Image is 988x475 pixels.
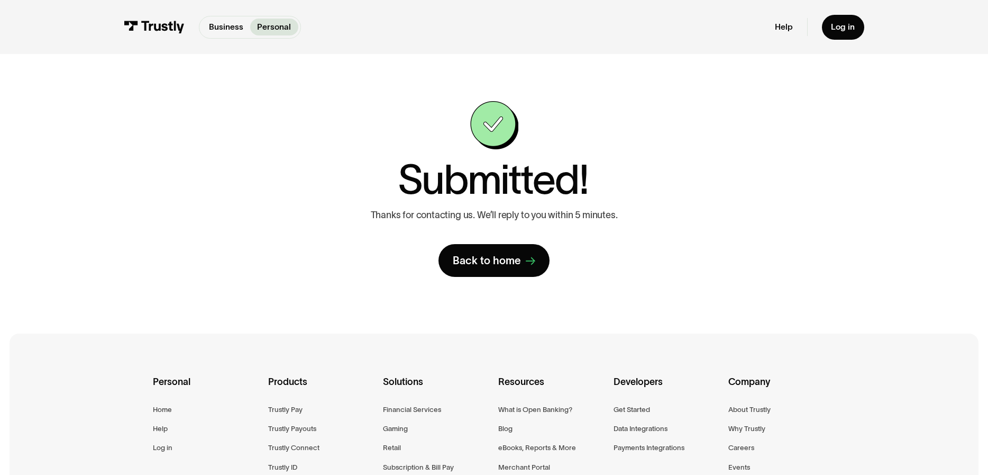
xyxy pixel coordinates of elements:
[257,21,291,33] p: Personal
[498,404,572,416] a: What is Open Banking?
[453,254,521,267] div: Back to home
[383,423,408,435] a: Gaming
[614,423,667,435] a: Data Integrations
[268,374,375,404] div: Products
[209,21,243,33] p: Business
[371,210,618,221] p: Thanks for contacting us. We’ll reply to you within 5 minutes.
[438,244,549,277] a: Back to home
[498,423,513,435] a: Blog
[775,22,793,32] a: Help
[822,15,865,40] a: Log in
[728,404,771,416] a: About Trustly
[268,404,303,416] a: Trustly Pay
[268,462,297,474] a: Trustly ID
[498,462,550,474] a: Merchant Portal
[153,423,168,435] a: Help
[728,423,765,435] a: Why Trustly
[268,442,319,454] a: Trustly Connect
[250,19,298,35] a: Personal
[383,404,441,416] a: Financial Services
[383,442,401,454] a: Retail
[202,19,250,35] a: Business
[614,374,720,404] div: Developers
[398,159,589,200] h1: Submitted!
[614,442,684,454] a: Payments Integrations
[153,374,260,404] div: Personal
[124,21,185,33] img: Trustly Logo
[728,442,754,454] a: Careers
[383,462,454,474] a: Subscription & Bill Pay
[728,462,750,474] a: Events
[614,404,650,416] a: Get Started
[153,404,172,416] a: Home
[153,442,172,454] a: Log in
[383,374,490,404] div: Solutions
[498,442,576,454] a: eBooks, Reports & More
[268,423,316,435] a: Trustly Payouts
[498,374,605,404] div: Resources
[728,374,835,404] div: Company
[831,22,855,32] div: Log in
